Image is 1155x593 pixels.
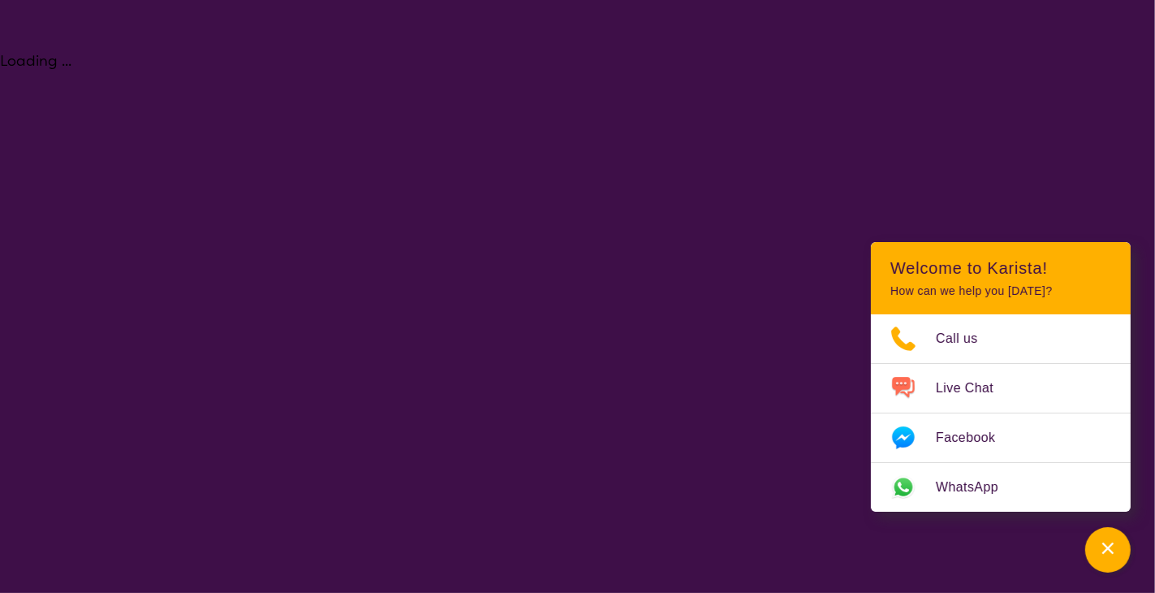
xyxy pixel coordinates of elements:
[936,327,998,351] span: Call us
[871,463,1131,512] a: Web link opens in a new tab.
[936,475,1018,500] span: WhatsApp
[871,242,1131,512] div: Channel Menu
[890,258,1111,278] h2: Welcome to Karista!
[890,284,1111,298] p: How can we help you [DATE]?
[871,314,1131,512] ul: Choose channel
[936,376,1013,400] span: Live Chat
[936,426,1015,450] span: Facebook
[1085,527,1131,573] button: Channel Menu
